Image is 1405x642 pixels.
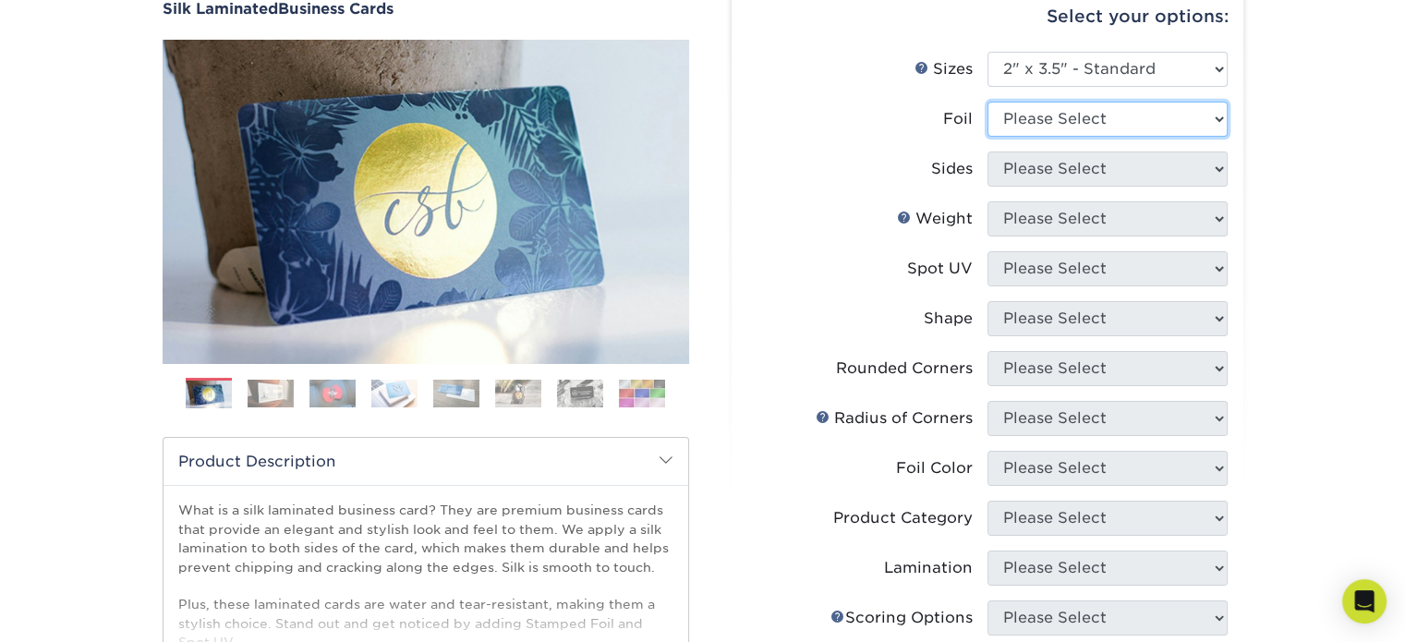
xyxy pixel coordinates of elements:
[896,457,973,479] div: Foil Color
[897,208,973,230] div: Weight
[907,258,973,280] div: Spot UV
[931,158,973,180] div: Sides
[833,507,973,529] div: Product Category
[914,58,973,80] div: Sizes
[1342,579,1387,624] div: Open Intercom Messenger
[371,380,418,407] img: Business Cards 04
[924,308,973,330] div: Shape
[248,380,294,407] img: Business Cards 02
[164,438,688,485] h2: Product Description
[186,371,232,418] img: Business Cards 01
[619,380,665,407] img: Business Cards 08
[884,557,973,579] div: Lamination
[557,380,603,407] img: Business Cards 07
[836,357,973,380] div: Rounded Corners
[816,407,973,430] div: Radius of Corners
[309,380,356,407] img: Business Cards 03
[943,108,973,130] div: Foil
[830,607,973,629] div: Scoring Options
[495,380,541,407] img: Business Cards 06
[433,380,479,407] img: Business Cards 05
